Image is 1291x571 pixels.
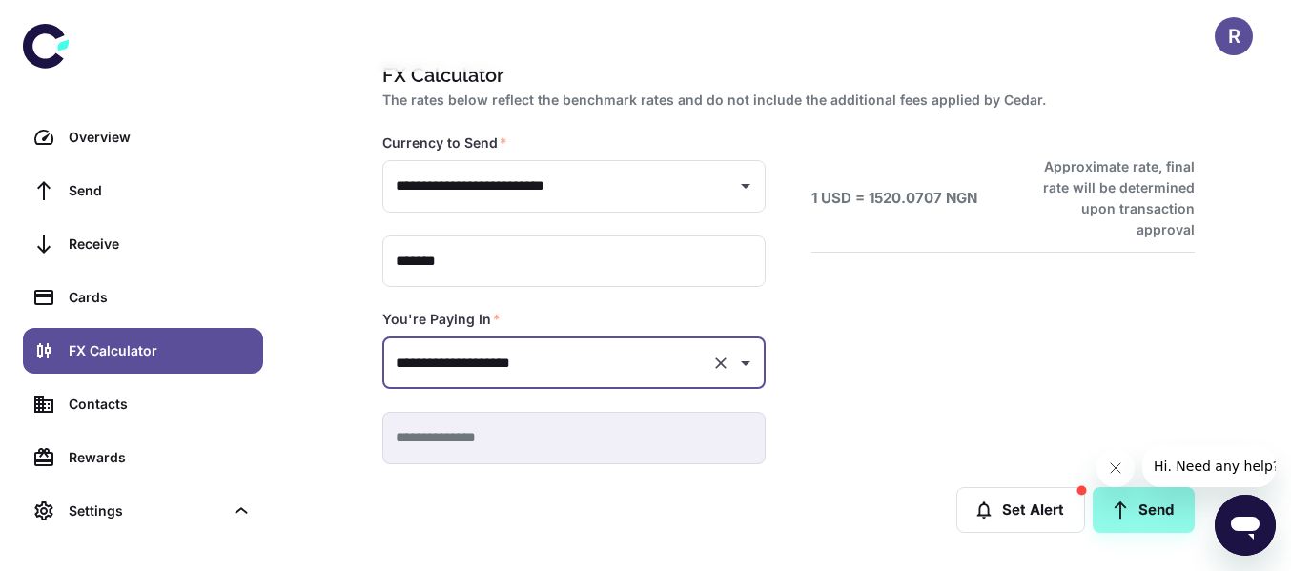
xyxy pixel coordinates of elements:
[69,234,252,255] div: Receive
[1096,449,1135,487] iframe: Close message
[382,310,501,329] label: You're Paying In
[69,500,223,521] div: Settings
[69,180,252,201] div: Send
[732,173,759,199] button: Open
[1022,156,1195,240] h6: Approximate rate, final rate will be determined upon transaction approval
[69,127,252,148] div: Overview
[11,13,137,29] span: Hi. Need any help?
[1142,445,1276,487] iframe: Message from company
[69,394,252,415] div: Contacts
[732,350,759,377] button: Open
[707,350,734,377] button: Clear
[23,114,263,160] a: Overview
[69,287,252,308] div: Cards
[23,168,263,214] a: Send
[23,435,263,480] a: Rewards
[1215,17,1253,55] button: R
[1215,495,1276,556] iframe: Button to launch messaging window
[23,381,263,427] a: Contacts
[69,447,252,468] div: Rewards
[382,133,507,153] label: Currency to Send
[69,340,252,361] div: FX Calculator
[811,188,977,210] h6: 1 USD = 1520.0707 NGN
[23,275,263,320] a: Cards
[956,487,1085,533] button: Set Alert
[23,488,263,534] div: Settings
[23,221,263,267] a: Receive
[23,328,263,374] a: FX Calculator
[382,61,1187,90] h1: FX Calculator
[1093,487,1195,533] a: Send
